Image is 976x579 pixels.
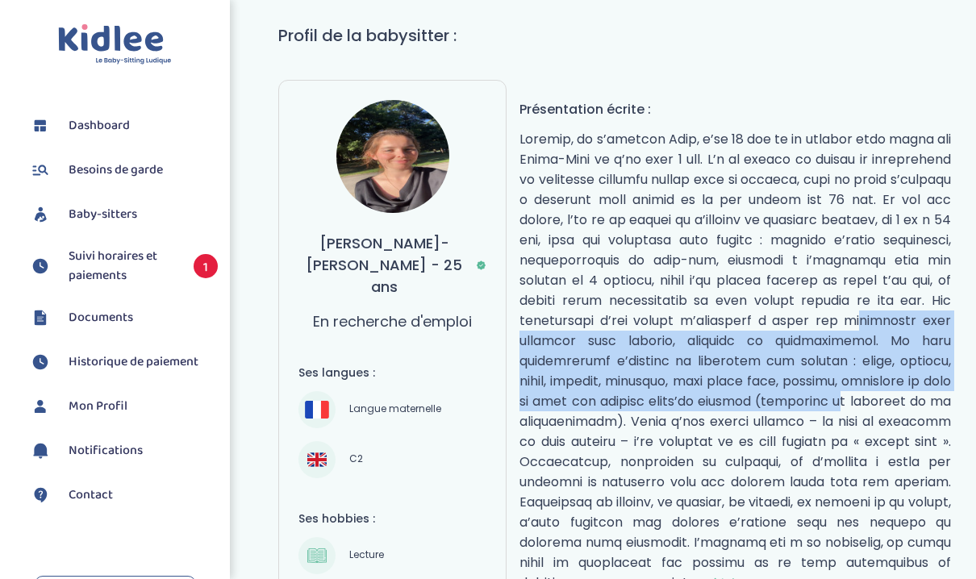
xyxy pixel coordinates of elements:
a: Contact [28,483,218,507]
a: Baby-sitters [28,202,218,227]
a: Dashboard [28,114,218,138]
h3: [PERSON_NAME]-[PERSON_NAME] - 25 ans [298,232,486,298]
span: Mon Profil [69,397,127,416]
img: Français [305,401,329,418]
span: Langue maternelle [344,400,447,419]
span: Dashboard [69,116,130,135]
span: Documents [69,308,133,327]
img: besoin.svg [28,158,52,182]
span: Lecture [344,546,390,565]
span: Notifications [69,441,143,460]
a: Notifications [28,439,218,463]
p: En recherche d'emploi [313,310,472,332]
img: profil.svg [28,394,52,419]
img: avatar [336,100,449,213]
img: Anglais [307,450,327,469]
img: documents.svg [28,306,52,330]
img: contact.svg [28,483,52,507]
span: Besoins de garde [69,160,163,180]
img: babysitters.svg [28,202,52,227]
span: 1 [194,254,218,278]
h1: Profil de la babysitter : [278,23,964,48]
h4: Présentation écrite : [519,99,951,119]
h4: Ses hobbies : [298,510,486,527]
span: Contact [69,485,113,505]
img: suivihoraire.svg [28,350,52,374]
img: dashboard.svg [28,114,52,138]
a: Documents [28,306,218,330]
span: Historique de paiement [69,352,198,372]
img: suivihoraire.svg [28,254,52,278]
span: C2 [344,450,369,469]
a: Mon Profil [28,394,218,419]
a: Suivi horaires et paiements 1 [28,247,218,285]
h4: Ses langues : [298,364,486,381]
a: Besoins de garde [28,158,218,182]
span: Baby-sitters [69,205,137,224]
img: logo.svg [58,24,172,65]
a: Historique de paiement [28,350,218,374]
img: notification.svg [28,439,52,463]
span: Suivi horaires et paiements [69,247,177,285]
